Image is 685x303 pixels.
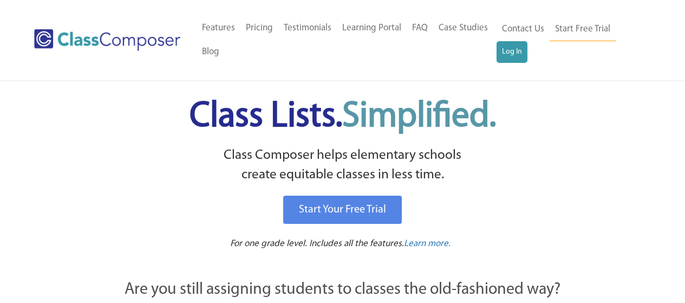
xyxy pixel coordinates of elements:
[34,29,180,51] img: Class Composer
[190,99,496,134] span: Class Lists.
[404,239,451,248] span: Learn more.
[404,237,451,251] a: Learn more.
[407,16,433,40] a: FAQ
[433,16,493,40] a: Case Studies
[230,239,404,248] span: For one grade level. Includes all the features.
[299,204,386,215] span: Start Your Free Trial
[197,16,497,64] nav: Header Menu
[197,40,225,64] a: Blog
[337,16,407,40] a: Learning Portal
[240,16,278,40] a: Pricing
[497,41,527,63] a: Log In
[278,16,337,40] a: Testimonials
[197,16,240,40] a: Features
[550,17,616,42] a: Start Free Trial
[67,278,619,302] p: Are you still assigning students to classes the old-fashioned way?
[342,99,496,134] span: Simplified.
[283,196,402,224] a: Start Your Free Trial
[65,146,621,185] p: Class Composer helps elementary schools create equitable classes in less time.
[497,17,550,41] a: Contact Us
[497,17,643,63] nav: Header Menu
